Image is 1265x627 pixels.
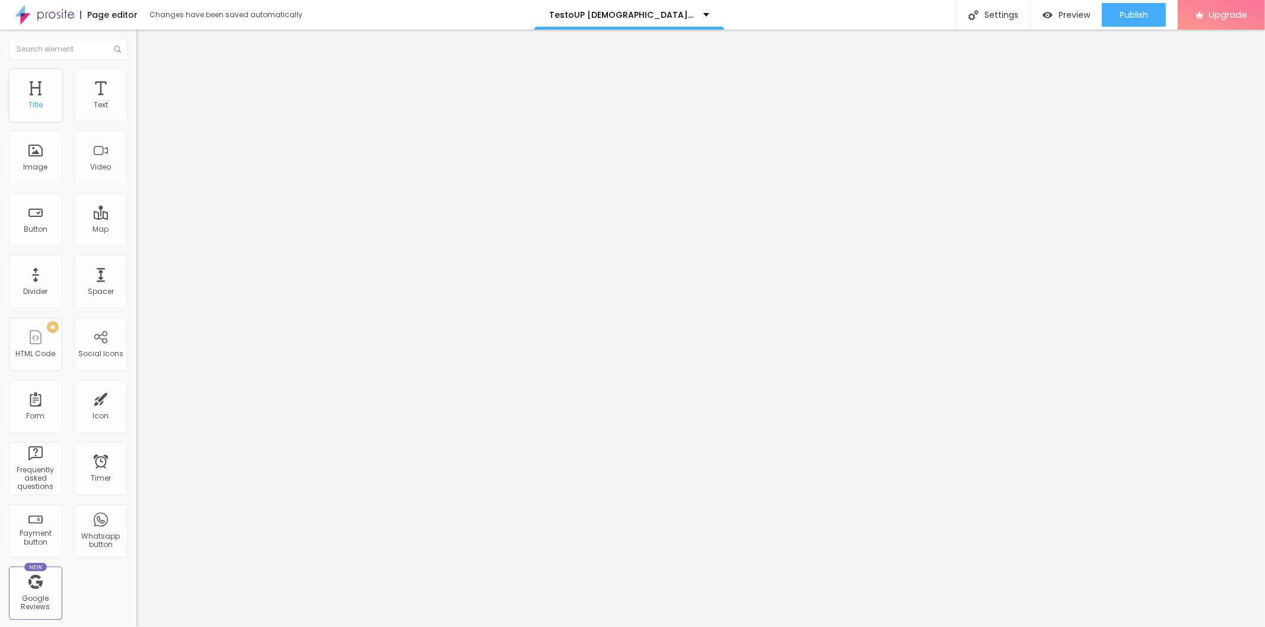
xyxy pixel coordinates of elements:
div: Spacer [88,287,114,296]
input: Search element [9,39,128,60]
p: TestoUP [DEMOGRAPHIC_DATA][MEDICAL_DATA] Reviews [549,11,694,19]
button: Preview [1031,3,1102,27]
div: Text [94,101,108,109]
div: Form [27,412,45,420]
div: Whatsapp button [77,532,124,549]
div: Title [28,101,43,109]
img: view-1.svg [1043,10,1053,20]
div: Social Icons [78,350,123,358]
div: Changes have been saved automatically [149,11,302,18]
div: Button [24,225,47,233]
div: Google Reviews [12,594,59,612]
span: Upgrade [1209,9,1247,20]
div: New [24,563,47,571]
div: HTML Code [16,350,56,358]
button: Publish [1102,3,1166,27]
div: Payment button [12,529,59,546]
div: Divider [24,287,48,296]
span: Publish [1120,10,1148,20]
div: Video [91,163,111,171]
img: Icone [114,46,121,53]
div: Timer [91,474,111,482]
img: Icone [968,10,979,20]
div: Page editor [80,11,138,19]
div: Frequently asked questions [12,466,59,491]
div: Icon [93,412,109,420]
div: Image [24,163,48,171]
span: Preview [1059,10,1090,20]
div: Map [93,225,109,233]
iframe: Editor [136,30,1265,627]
